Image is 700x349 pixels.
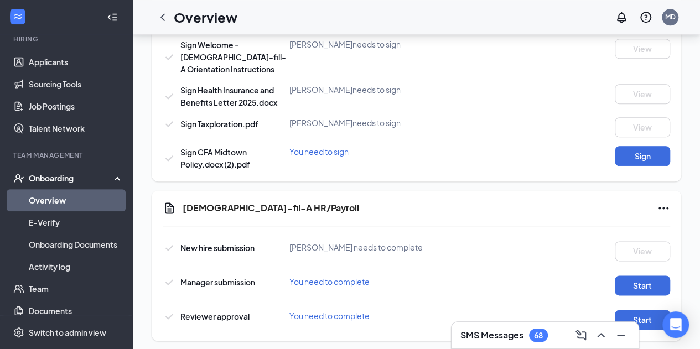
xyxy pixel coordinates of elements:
svg: QuestionInfo [639,11,652,24]
a: Overview [29,189,123,211]
span: Sign Taxploration.pdf [180,119,258,129]
svg: Ellipses [657,201,670,215]
svg: ComposeMessage [574,329,588,342]
div: Open Intercom Messenger [662,311,689,338]
h3: SMS Messages [460,329,523,341]
svg: Checkmark [163,117,176,131]
button: View [615,84,670,104]
svg: Settings [13,327,24,338]
svg: Checkmark [163,275,176,289]
span: Manager submission [180,277,255,287]
button: ComposeMessage [572,326,590,344]
span: Sign Health Insurance and Benefits Letter 2025.docx [180,85,277,107]
h5: [DEMOGRAPHIC_DATA]-fil-A HR/Payroll [183,202,359,214]
div: MD [665,12,676,22]
svg: Collapse [107,12,118,23]
svg: Checkmark [163,241,176,254]
div: Onboarding [29,173,114,184]
div: Hiring [13,34,121,44]
a: Sourcing Tools [29,73,123,95]
svg: Checkmark [163,152,176,165]
a: Activity log [29,256,123,278]
button: Start [615,275,670,295]
button: Start [615,310,670,330]
button: View [615,39,670,59]
div: You need to sign [289,146,459,157]
div: [PERSON_NAME] needs to sign [289,84,459,95]
span: Reviewer approval [180,311,250,321]
button: ChevronUp [592,326,610,344]
div: Switch to admin view [29,327,106,338]
a: Team [29,278,123,300]
svg: Notifications [615,11,628,24]
a: Documents [29,300,123,322]
button: View [615,241,670,261]
a: Job Postings [29,95,123,117]
a: E-Verify [29,211,123,233]
a: Onboarding Documents [29,233,123,256]
span: Sign CFA Midtown Policy.docx (2).pdf [180,147,250,169]
div: 68 [534,331,543,340]
svg: WorkstreamLogo [12,11,23,22]
div: Team Management [13,150,121,160]
a: Applicants [29,51,123,73]
span: You need to complete [289,311,370,321]
button: View [615,117,670,137]
svg: Minimize [614,329,628,342]
button: Minimize [612,326,630,344]
span: You need to complete [289,277,370,287]
svg: UserCheck [13,173,24,184]
a: Talent Network [29,117,123,139]
div: [PERSON_NAME] needs to sign [289,39,459,50]
svg: ChevronUp [594,329,608,342]
svg: Checkmark [163,310,176,323]
svg: ChevronLeft [156,11,169,24]
div: [PERSON_NAME] needs to sign [289,117,459,128]
svg: Document [163,201,176,215]
button: Sign [615,146,670,166]
svg: Checkmark [163,50,176,64]
svg: Checkmark [163,90,176,103]
span: Sign Welcome - [DEMOGRAPHIC_DATA]-fill-A Orientation Instructions [180,40,286,74]
span: New hire submission [180,243,255,253]
h1: Overview [174,8,237,27]
span: [PERSON_NAME] needs to complete [289,242,423,252]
